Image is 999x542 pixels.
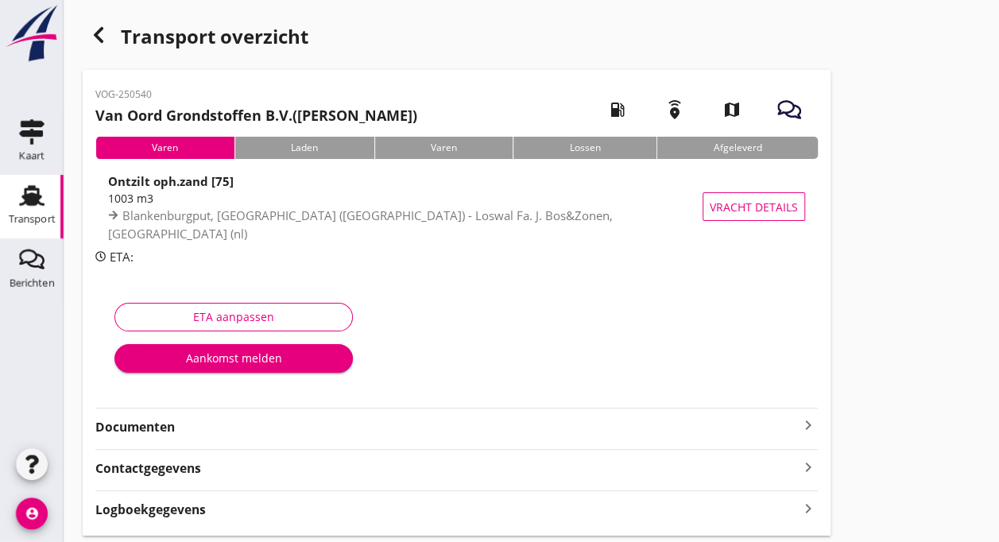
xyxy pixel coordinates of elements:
[127,350,340,366] div: Aankomst melden
[108,190,710,207] div: 1003 m3
[95,106,292,125] strong: Van Oord Grondstoffen B.V.
[110,249,134,265] span: ETA:
[114,303,353,331] button: ETA aanpassen
[95,459,201,478] strong: Contactgegevens
[95,137,234,159] div: Varen
[703,192,805,221] button: Vracht details
[108,207,613,242] span: Blankenburgput, [GEOGRAPHIC_DATA] ([GEOGRAPHIC_DATA]) - Loswal Fa. J. Bos&Zonen, [GEOGRAPHIC_DATA...
[16,497,48,529] i: account_circle
[9,214,56,224] div: Transport
[595,87,640,132] i: local_gas_station
[83,19,831,57] div: Transport overzicht
[114,344,353,373] button: Aankomst melden
[95,105,417,126] h2: ([PERSON_NAME])
[799,416,818,435] i: keyboard_arrow_right
[128,308,339,325] div: ETA aanpassen
[234,137,374,159] div: Laden
[710,87,754,132] i: map
[799,497,818,519] i: keyboard_arrow_right
[374,137,513,159] div: Varen
[19,150,45,161] div: Kaart
[95,418,799,436] strong: Documenten
[652,87,697,132] i: emergency_share
[799,456,818,478] i: keyboard_arrow_right
[95,501,206,519] strong: Logboekgegevens
[513,137,656,159] div: Lossen
[3,4,60,63] img: logo-small.a267ee39.svg
[95,172,818,242] a: Ontzilt oph.zand [75]1003 m3Blankenburgput, [GEOGRAPHIC_DATA] ([GEOGRAPHIC_DATA]) - Loswal Fa. J....
[108,173,234,189] strong: Ontzilt oph.zand [75]
[656,137,818,159] div: Afgeleverd
[710,199,798,215] span: Vracht details
[10,277,55,288] div: Berichten
[95,87,417,102] p: VOG-250540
